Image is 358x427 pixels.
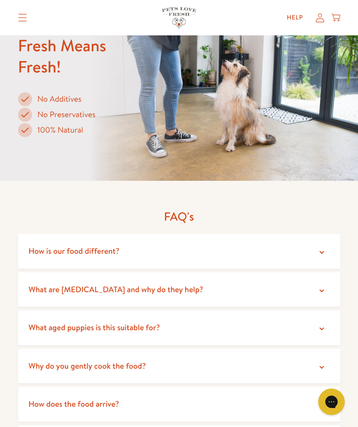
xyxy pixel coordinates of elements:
[29,398,119,409] span: How does the food arrive?
[29,322,160,333] span: What aged puppies is this suitable for?
[18,387,340,422] summary: How does the food arrive?
[18,122,340,138] li: 100% Natural
[29,245,120,256] span: How is our food different?
[18,234,340,269] summary: How is our food different?
[29,284,203,295] span: What are [MEDICAL_DATA] and why do they help?
[11,7,34,29] summary: Translation missing: en.sections.header.menu
[162,7,196,28] img: Pets Love Fresh
[29,360,146,371] span: Why do you gently cook the food?
[18,35,340,77] h2: Fresh Means Fresh!
[280,9,310,27] a: Help
[38,209,320,224] h2: FAQ's
[18,272,340,307] summary: What are [MEDICAL_DATA] and why do they help?
[18,107,340,122] li: No Preservatives
[18,349,340,384] summary: Why do you gently cook the food?
[18,310,340,345] summary: What aged puppies is this suitable for?
[18,91,340,107] li: No Additives
[314,385,349,418] iframe: Gorgias live chat messenger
